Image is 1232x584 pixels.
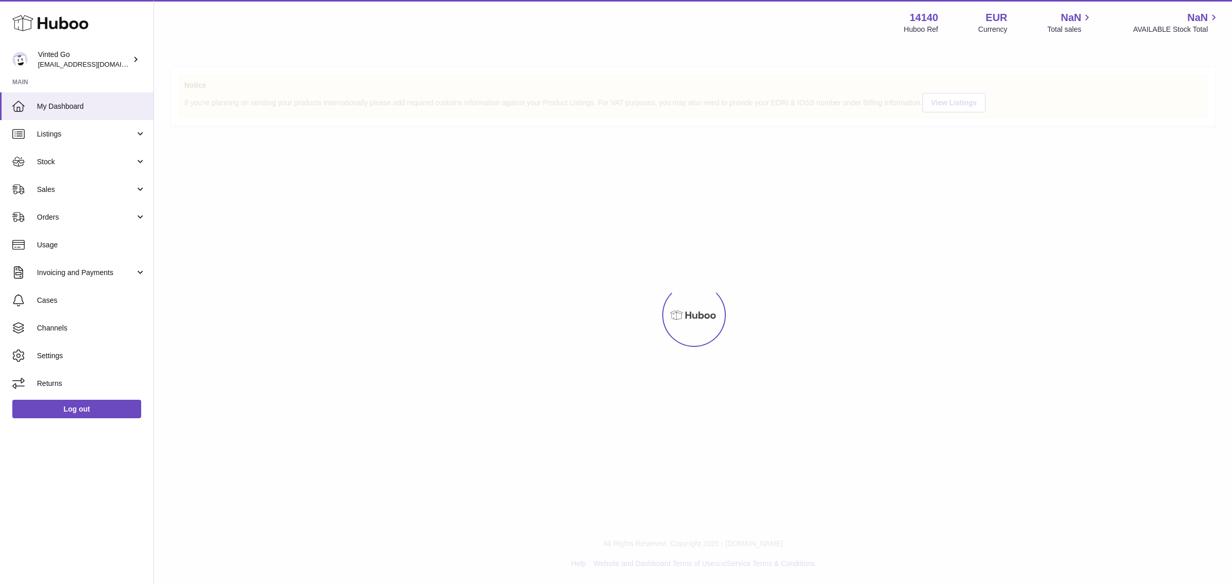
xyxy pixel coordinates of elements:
[37,323,146,333] span: Channels
[37,185,135,194] span: Sales
[12,52,28,67] img: internalAdmin-14140@internal.huboo.com
[38,60,151,68] span: [EMAIL_ADDRESS][DOMAIN_NAME]
[12,400,141,418] a: Log out
[904,25,938,34] div: Huboo Ref
[1047,25,1093,34] span: Total sales
[37,268,135,278] span: Invoicing and Payments
[37,129,135,139] span: Listings
[910,11,938,25] strong: 14140
[1061,11,1081,25] span: NaN
[1047,11,1093,34] a: NaN Total sales
[37,351,146,361] span: Settings
[986,11,1007,25] strong: EUR
[37,212,135,222] span: Orders
[1133,11,1220,34] a: NaN AVAILABLE Stock Total
[38,50,130,69] div: Vinted Go
[37,157,135,167] span: Stock
[978,25,1008,34] div: Currency
[37,379,146,388] span: Returns
[1187,11,1208,25] span: NaN
[37,240,146,250] span: Usage
[1133,25,1220,34] span: AVAILABLE Stock Total
[37,296,146,305] span: Cases
[37,102,146,111] span: My Dashboard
